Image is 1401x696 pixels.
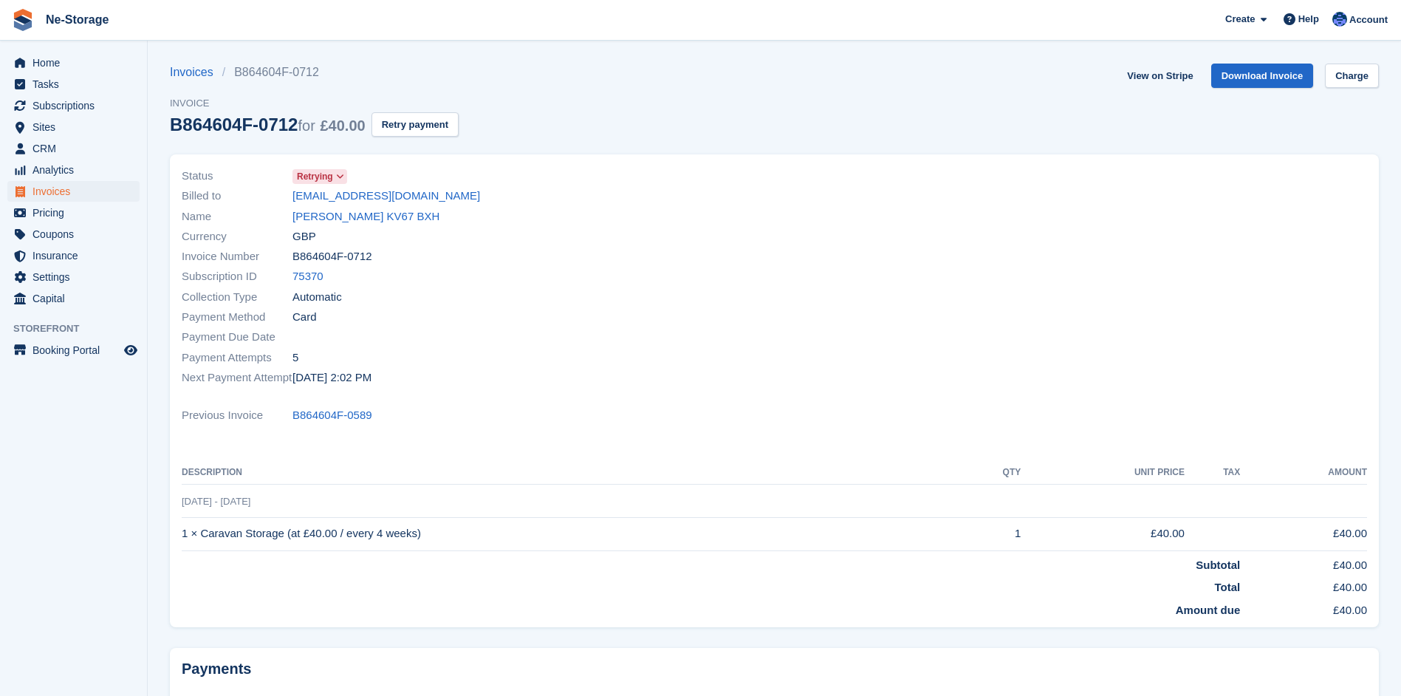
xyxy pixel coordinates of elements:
span: for [298,117,315,134]
th: Amount [1240,461,1367,485]
span: Subscriptions [32,95,121,116]
span: Analytics [32,160,121,180]
span: Status [182,168,292,185]
div: B864604F-0712 [170,115,366,134]
a: Preview store [122,341,140,359]
a: menu [7,74,140,95]
span: Card [292,309,317,326]
span: Home [32,52,121,73]
a: Charge [1325,64,1379,88]
td: £40.00 [1240,573,1367,596]
span: Booking Portal [32,340,121,361]
time: 2025-10-02 13:02:15 UTC [292,369,371,386]
span: [DATE] - [DATE] [182,496,250,507]
span: Payment Due Date [182,329,292,346]
span: Collection Type [182,289,292,306]
span: Next Payment Attempt [182,369,292,386]
a: menu [7,138,140,159]
span: Settings [32,267,121,287]
span: Name [182,208,292,225]
a: menu [7,267,140,287]
button: Retry payment [371,112,459,137]
span: Tasks [32,74,121,95]
a: menu [7,117,140,137]
span: Subscription ID [182,268,292,285]
td: 1 [962,517,1021,550]
a: [EMAIL_ADDRESS][DOMAIN_NAME] [292,188,480,205]
span: Coupons [32,224,121,245]
img: stora-icon-8386f47178a22dfd0bd8f6a31ec36ba5ce8667c1dd55bd0f319d3a0aa187defe.svg [12,9,34,31]
span: Insurance [32,245,121,266]
span: £40.00 [320,117,365,134]
a: menu [7,245,140,266]
a: menu [7,95,140,116]
span: Payment Attempts [182,349,292,366]
th: Description [182,461,962,485]
a: menu [7,340,140,361]
a: Ne-Storage [40,7,114,32]
a: menu [7,160,140,180]
td: 1 × Caravan Storage (at £40.00 / every 4 weeks) [182,517,962,550]
a: Retrying [292,168,347,185]
h2: Payments [182,660,1367,678]
strong: Subtotal [1196,559,1240,571]
nav: breadcrumbs [170,64,459,81]
strong: Total [1215,581,1241,593]
th: QTY [962,461,1021,485]
th: Unit Price [1021,461,1185,485]
th: Tax [1185,461,1240,485]
a: menu [7,224,140,245]
a: Download Invoice [1211,64,1314,88]
span: 5 [292,349,298,366]
td: £40.00 [1240,517,1367,550]
a: menu [7,52,140,73]
a: View on Stripe [1121,64,1199,88]
a: B864604F-0589 [292,407,372,424]
span: Automatic [292,289,342,306]
td: £40.00 [1021,517,1185,550]
span: Currency [182,228,292,245]
span: Help [1298,12,1319,27]
a: menu [7,288,140,309]
a: Invoices [170,64,222,81]
a: [PERSON_NAME] KV67 BXH [292,208,439,225]
span: Invoice Number [182,248,292,265]
span: Account [1349,13,1388,27]
td: £40.00 [1240,596,1367,619]
a: menu [7,181,140,202]
a: menu [7,202,140,223]
span: Sites [32,117,121,137]
a: 75370 [292,268,323,285]
td: £40.00 [1240,550,1367,573]
img: Karol Carter [1332,12,1347,27]
span: Retrying [297,170,333,183]
span: Invoices [32,181,121,202]
span: Payment Method [182,309,292,326]
span: Previous Invoice [182,407,292,424]
span: Billed to [182,188,292,205]
span: Capital [32,288,121,309]
span: CRM [32,138,121,159]
span: Storefront [13,321,147,336]
span: B864604F-0712 [292,248,372,265]
span: Pricing [32,202,121,223]
span: Create [1225,12,1255,27]
strong: Amount due [1176,604,1241,616]
span: GBP [292,228,316,245]
span: Invoice [170,96,459,111]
